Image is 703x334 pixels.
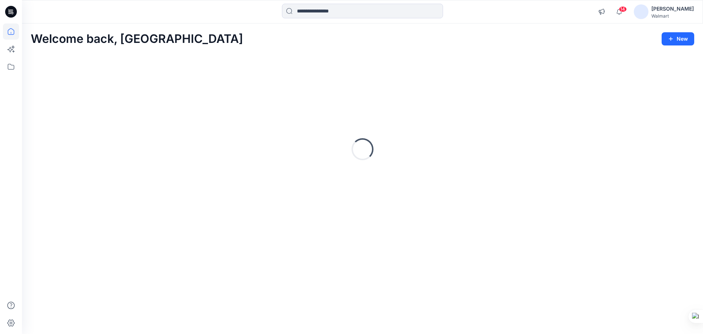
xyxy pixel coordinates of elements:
[31,32,243,46] h2: Welcome back, [GEOGRAPHIC_DATA]
[619,6,627,12] span: 14
[651,4,694,13] div: [PERSON_NAME]
[634,4,648,19] img: avatar
[662,32,694,45] button: New
[651,13,694,19] div: Walmart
